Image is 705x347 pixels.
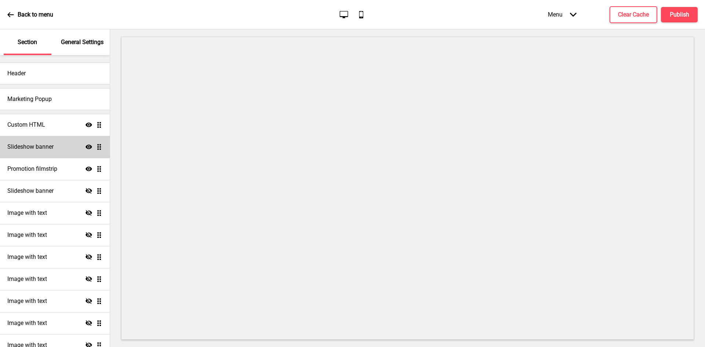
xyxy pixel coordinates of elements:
h4: Image with text [7,231,47,239]
button: Clear Cache [610,6,657,23]
div: Menu [540,4,584,25]
h4: Marketing Popup [7,95,52,103]
h4: Image with text [7,275,47,283]
button: Publish [661,7,698,22]
h4: Promotion filmstrip [7,165,57,173]
h4: Slideshow banner [7,143,54,151]
h4: Image with text [7,319,47,327]
h4: Clear Cache [618,11,649,19]
p: Section [18,38,37,46]
h4: Custom HTML [7,121,45,129]
h4: Slideshow banner [7,187,54,195]
h4: Image with text [7,253,47,261]
h4: Image with text [7,297,47,305]
h4: Header [7,69,26,77]
h4: Image with text [7,209,47,217]
a: Back to menu [7,5,53,25]
p: General Settings [61,38,104,46]
p: Back to menu [18,11,53,19]
h4: Publish [670,11,689,19]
